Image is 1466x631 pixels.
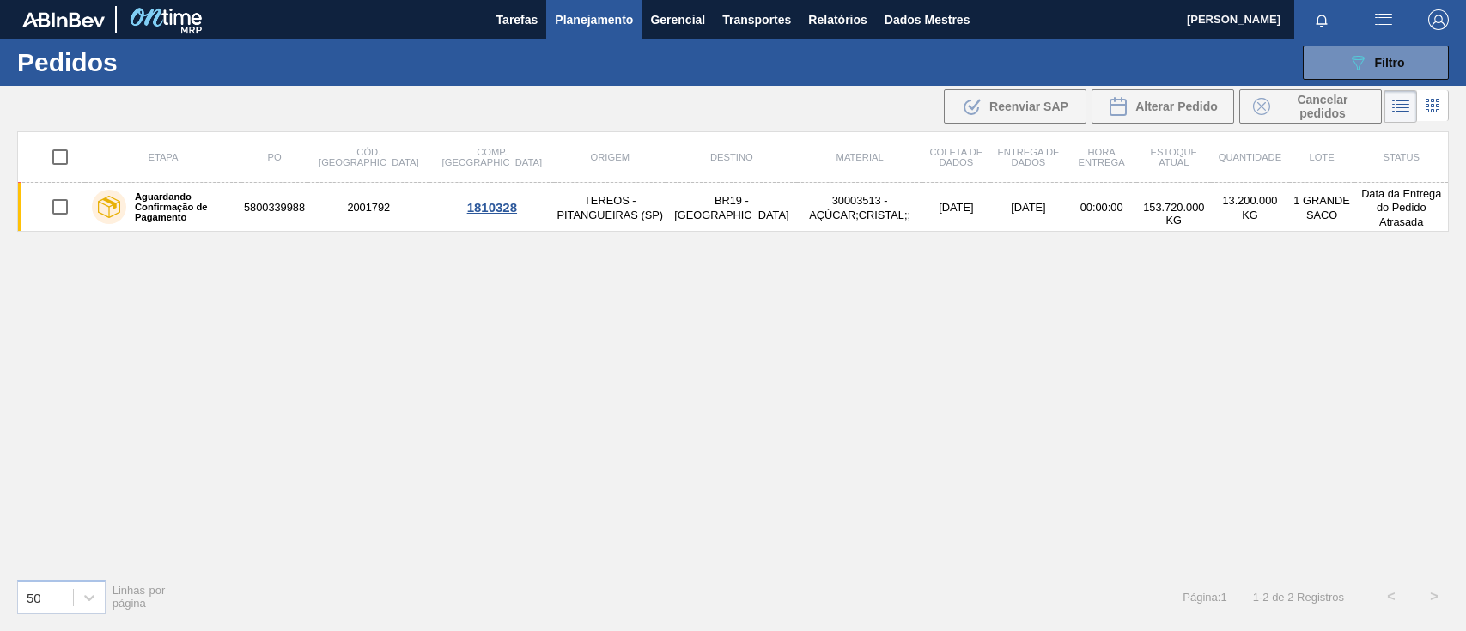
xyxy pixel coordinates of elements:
img: ações do usuário [1373,9,1394,30]
font: Planejamento [555,13,633,27]
font: 50 [27,590,41,604]
font: - [1259,591,1262,604]
font: [DATE] [939,201,973,214]
font: 30003513 - AÇÚCAR;CRISTAL;; [809,194,910,221]
font: Página [1183,591,1217,604]
font: 1 GRANDE SACO [1293,194,1349,221]
font: Filtro [1375,56,1405,70]
div: Alterar Pedido [1092,89,1234,124]
font: Quantidade [1219,152,1281,162]
font: Lote [1309,152,1334,162]
font: Alterar Pedido [1135,100,1218,113]
font: Hora Entrega [1079,147,1125,167]
font: Coleta de dados [929,147,982,167]
font: Tarefas [496,13,538,27]
button: < [1370,575,1413,618]
font: Cancelar pedidos [1297,93,1347,120]
font: Cód. [GEOGRAPHIC_DATA] [319,147,418,167]
font: 1 [1220,591,1226,604]
font: 2001792 [347,201,390,214]
font: Material [836,152,884,162]
font: Transportes [722,13,791,27]
div: Visão em Cards [1417,90,1449,123]
font: Origem [591,152,630,162]
font: 1810328 [467,200,517,215]
font: 153.720.000 KG [1143,201,1204,227]
img: Sair [1428,9,1449,30]
font: Linhas por página [113,584,166,610]
font: Dados Mestres [885,13,970,27]
font: BR19 - [GEOGRAPHIC_DATA] [674,194,788,221]
a: Aguardando Confirmação de Pagamento58003399882001792TEREOS - PITANGUEIRAS (SP)BR19 - [GEOGRAPHIC_... [18,183,1449,232]
font: Relatórios [808,13,867,27]
button: Cancelar pedidos [1239,89,1382,124]
div: Cancelar Pedidos em Massa [1239,89,1382,124]
div: Visão em Lista [1384,90,1417,123]
font: [PERSON_NAME] [1187,13,1280,26]
font: < [1387,589,1395,604]
font: PO [267,152,281,162]
font: > [1430,589,1438,604]
font: Aguardando Confirmação de Pagamento [135,191,208,222]
font: Status [1383,152,1419,162]
img: TNhmsLtSVTkK8tSr43FrP2fwEKptu5GPRR3wAAAABJRU5ErkJggg== [22,12,105,27]
font: Etapa [148,152,178,162]
font: 00:00:00 [1080,201,1123,214]
button: Notificações [1294,8,1349,32]
font: Data da Entrega do Pedido Atrasada [1361,187,1441,228]
font: Entrega de dados [997,147,1059,167]
font: Reenviar SAP [989,100,1068,113]
font: : [1218,591,1221,604]
font: Estoque atual [1151,147,1198,167]
div: Reenviar SAP [944,89,1086,124]
font: 1 [1253,591,1259,604]
font: Comp. [GEOGRAPHIC_DATA] [442,147,542,167]
button: Filtro [1303,46,1449,80]
font: 2 [1262,591,1268,604]
font: 2 [1287,591,1293,604]
font: Registros [1297,591,1344,604]
font: [DATE] [1011,201,1045,214]
font: Destino [710,152,753,162]
font: TEREOS - PITANGUEIRAS (SP) [557,194,663,221]
font: de [1272,591,1284,604]
font: Pedidos [17,48,118,76]
font: 5800339988 [244,201,305,214]
font: 13.200.000 KG [1222,194,1277,221]
button: > [1413,575,1456,618]
font: Gerencial [650,13,705,27]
